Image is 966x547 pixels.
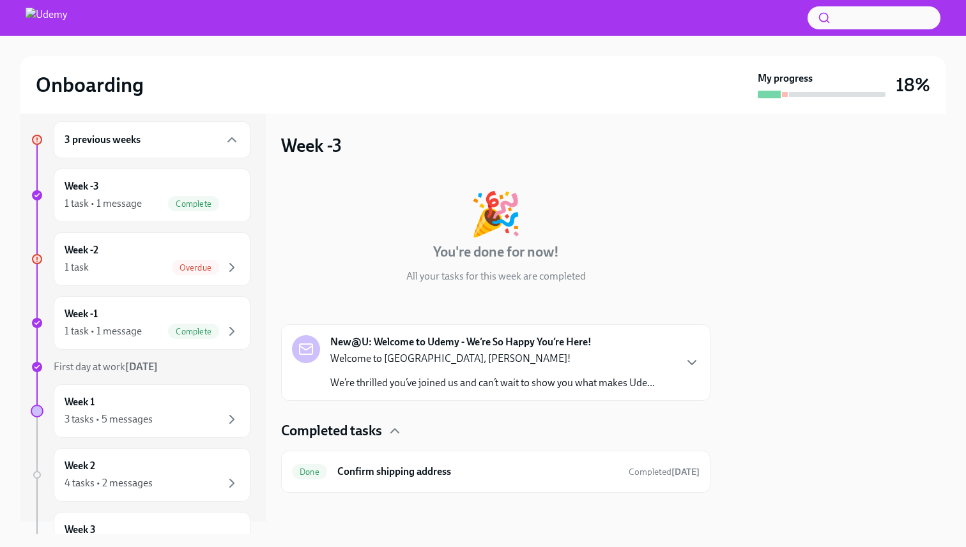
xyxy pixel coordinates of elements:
span: Complete [168,199,219,209]
div: 3 tasks • 5 messages [65,412,153,426]
span: August 26th, 2025 11:58 [629,466,700,478]
h3: 18% [896,73,930,96]
strong: New@U: Welcome to Udemy - We’re So Happy You’re Here! [330,335,592,349]
div: 1 task [65,260,89,274]
a: Week -21 taskOverdue [31,232,250,286]
h3: Week -3 [281,134,342,157]
p: We’re thrilled you’ve joined us and can’t wait to show you what makes Ude... [330,376,655,390]
span: Overdue [172,263,219,273]
h4: You're done for now! [433,243,559,262]
span: First day at work [54,361,158,373]
strong: [DATE] [671,467,700,477]
div: 3 previous weeks [54,121,250,158]
h4: Completed tasks [281,421,382,440]
strong: [DATE] [125,361,158,373]
a: Week -11 task • 1 messageComplete [31,296,250,350]
div: Completed tasks [281,421,710,440]
p: All your tasks for this week are completed [406,269,586,283]
p: Welcome to [GEOGRAPHIC_DATA], [PERSON_NAME]! [330,352,655,366]
span: Done [292,467,327,477]
h6: Week 1 [65,395,95,409]
h6: 3 previous weeks [65,133,141,147]
h6: Confirm shipping address [337,465,618,479]
span: Completed [629,467,700,477]
a: Week -31 task • 1 messageComplete [31,169,250,222]
h6: Week 3 [65,523,96,537]
div: 4 tasks • 2 messages [65,476,153,490]
div: 1 task • 1 message [65,324,142,338]
h6: Week -3 [65,179,99,193]
div: 🎉 [470,193,522,235]
a: Week 24 tasks • 2 messages [31,448,250,502]
h6: Week 2 [65,459,95,473]
h2: Onboarding [36,72,144,98]
h6: Week -2 [65,243,98,257]
a: DoneConfirm shipping addressCompleted[DATE] [292,461,700,482]
a: Week 13 tasks • 5 messages [31,384,250,438]
img: Udemy [26,8,67,28]
a: First day at work[DATE] [31,360,250,374]
strong: My progress [758,71,813,86]
h6: Week -1 [65,307,98,321]
span: Complete [168,327,219,336]
div: 1 task • 1 message [65,197,142,211]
